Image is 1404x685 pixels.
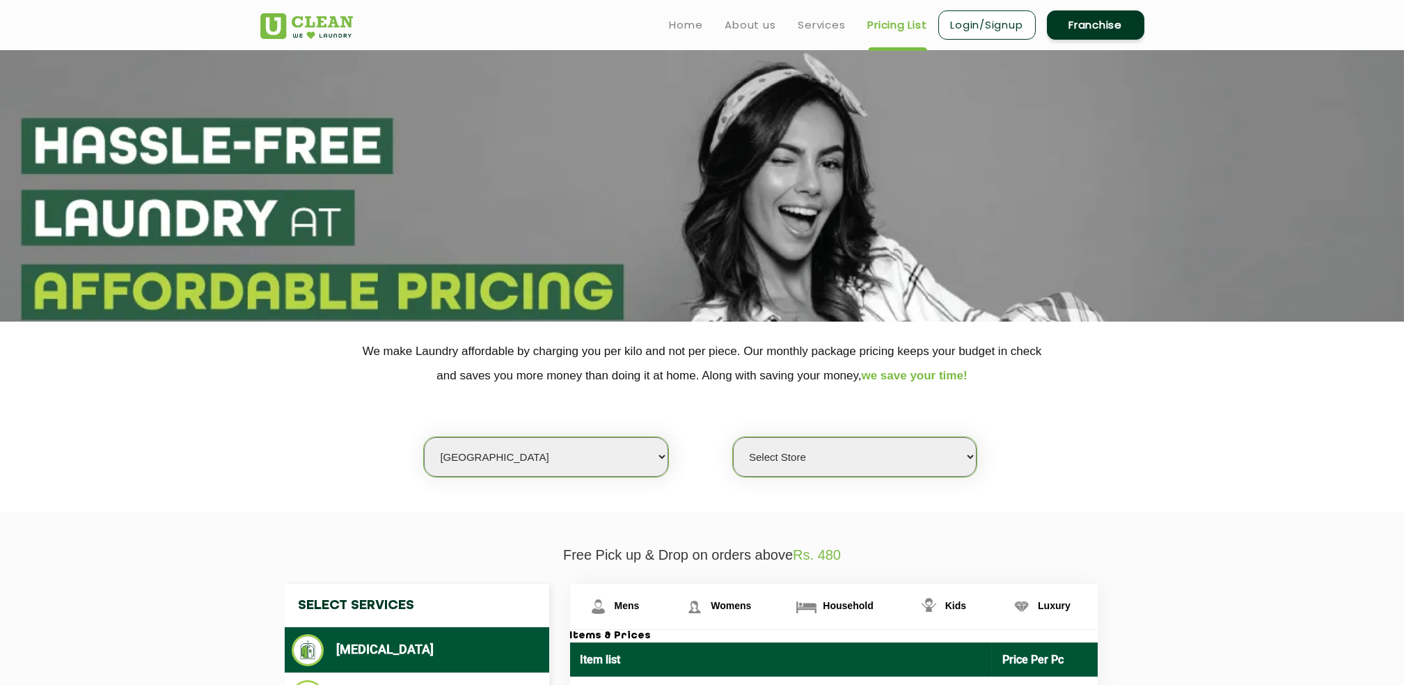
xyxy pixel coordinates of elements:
img: Womens [682,595,707,619]
span: Luxury [1038,600,1071,611]
span: Rs. 480 [793,547,841,562]
a: Pricing List [868,17,927,33]
th: Item list [570,643,993,677]
img: UClean Laundry and Dry Cleaning [260,13,353,39]
li: [MEDICAL_DATA] [292,634,542,666]
p: We make Laundry affordable by charging you per kilo and not per piece. Our monthly package pricin... [260,339,1144,388]
img: Kids [917,595,941,619]
img: Dry Cleaning [292,634,324,666]
h4: Select Services [285,584,549,627]
a: Login/Signup [938,10,1036,40]
span: Household [823,600,873,611]
img: Luxury [1009,595,1034,619]
span: Kids [945,600,966,611]
a: About us [725,17,776,33]
img: Household [794,595,819,619]
span: we save your time! [862,369,968,382]
h3: Items & Prices [570,630,1098,643]
a: Franchise [1047,10,1144,40]
img: Mens [586,595,610,619]
p: Free Pick up & Drop on orders above [260,547,1144,563]
a: Services [798,17,846,33]
span: Mens [615,600,640,611]
span: Womens [711,600,751,611]
a: Home [670,17,703,33]
th: Price Per Pc [992,643,1098,677]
